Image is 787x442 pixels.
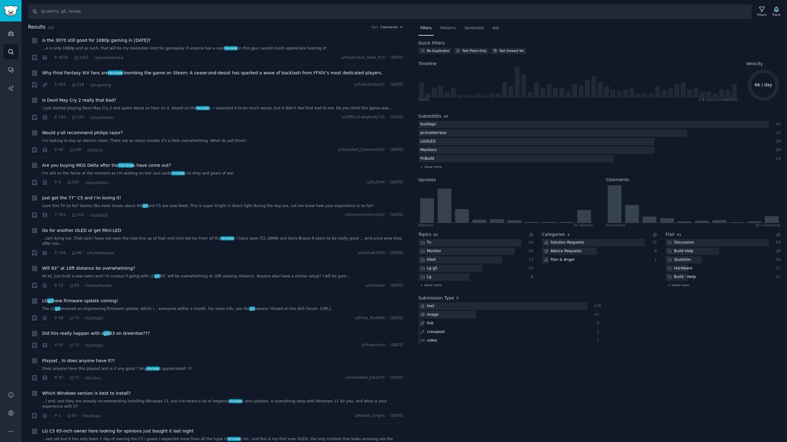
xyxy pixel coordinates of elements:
[86,212,87,218] span: ·
[42,130,123,136] a: Would y'all recommend philips razor?
[118,163,133,168] span: review
[53,147,63,153] span: 45
[418,121,439,128] div: buildapc
[42,203,403,209] a: Love this TV so far! Seems like most issues about theg5and C5 are now fixed. This is super bright...
[42,46,403,51] a: ...e is only 1080p and as such, that will be my resolution limit for gameplay. If anyone has a us...
[42,37,151,44] a: is the 3070 still good for 1080p gaming in [DATE]?
[418,248,444,255] div: Monitor
[69,147,82,153] span: 140
[651,257,657,263] div: 1
[345,212,385,218] span: u/InstructionFun2127
[50,250,51,256] span: ·
[68,82,69,88] span: ·
[71,212,84,218] span: 102
[594,321,599,326] div: 6
[367,180,385,185] span: u/DL2546
[418,177,436,183] h2: Upvotes
[666,265,694,272] div: Hardware
[70,54,72,61] span: ·
[390,413,403,419] span: [DATE]
[594,312,599,318] div: 61
[462,49,487,53] div: Text Posts Only
[666,256,693,264] div: Question
[85,376,101,380] span: r/Costco
[390,342,403,348] span: [DATE]
[755,223,781,227] div: 36+ Comments
[418,147,439,154] div: Monitors
[42,330,150,337] span: Did this really happen with a 83 on Greentoe???
[775,147,781,153] div: 29
[380,25,403,29] button: Comments
[142,204,148,208] span: g5
[42,162,171,169] a: Are you buying MGS Delta after thereviews have come out?
[50,282,51,289] span: ·
[81,179,83,186] span: ·
[354,82,385,88] span: u/Turbostrider27
[85,316,103,320] span: r/LGOLED
[69,375,79,381] span: 71
[50,342,51,349] span: ·
[775,266,781,271] div: 12
[42,298,118,304] span: LG new firmware update coming!
[418,223,434,227] div: 0 Upvote s
[85,284,112,288] span: r/hometheater
[775,274,781,280] div: 12
[418,113,441,119] h2: Subreddits
[421,283,442,287] span: + show more
[42,97,116,104] a: Is Devil May Cry 2 really that bad?
[63,179,64,186] span: ·
[249,307,255,311] span: g5
[87,148,103,152] span: r/Costco
[50,114,51,121] span: ·
[71,250,81,256] span: 98
[698,97,738,102] div: 오후 6:02 6:02:49 [DATE]
[53,115,66,120] span: 142
[757,13,767,17] div: Filters
[528,257,533,263] div: 13
[28,23,45,31] span: Results
[387,413,388,419] span: ·
[365,283,385,288] span: u/enndeee
[770,5,783,18] button: Track
[387,342,388,348] span: ·
[42,227,121,234] a: Go for another OLED or get Mini-LED
[361,342,385,348] span: u/htownhero
[67,413,77,419] span: 65
[542,239,587,247] div: Solution Requests
[542,256,577,264] div: Pain & Anger
[528,248,533,254] div: 15
[421,25,432,31] span: Filters
[666,239,696,247] div: Discussion
[108,70,123,75] span: review
[196,106,209,110] span: review
[42,428,193,434] span: LG C5 65-inch owner here looking for opinions just bought it last night
[651,248,657,254] div: 8
[390,147,403,153] span: [DATE]
[42,390,131,397] a: Which Windows version is best to install?
[42,195,121,201] a: Just got the 77” C5 and I’m loving it!
[42,236,403,247] a: ...tart dying too .That said I have not seen the new line up of high end mini led tvs From all th...
[418,302,437,310] div: text
[421,165,442,169] span: + show more
[229,399,242,403] span: review
[345,375,385,381] span: u/Inevitable_Job1075
[42,330,150,337] a: Did this really happen with ag583 on Greentoe???
[65,282,67,289] span: ·
[53,55,68,61] span: 4520
[227,437,241,441] span: review
[53,342,63,348] span: 43
[50,179,51,186] span: ·
[594,329,599,335] div: 2
[387,147,388,153] span: ·
[594,303,599,309] div: 178
[53,82,66,88] span: 654
[574,223,593,227] div: 9+ Upvotes
[63,413,64,419] span: ·
[418,155,437,163] div: PcBuild
[390,250,403,256] span: [DATE]
[390,82,403,88] span: [DATE]
[390,212,403,218] span: [DATE]
[42,274,403,279] a: Hi all, just built a new room and I’m curious if going with LGg583” will be overwhelming at 10ft ...
[390,115,403,120] span: [DATE]
[418,138,438,146] div: LGOLED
